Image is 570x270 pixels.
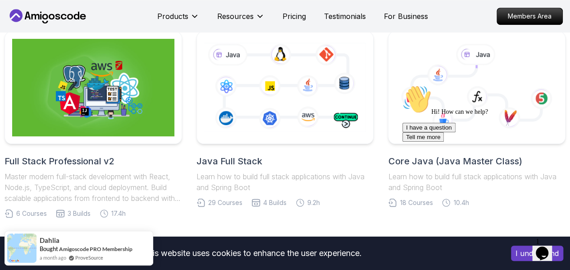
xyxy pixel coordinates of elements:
a: For Business [384,11,428,22]
span: Dahlia [40,237,59,244]
div: This website uses cookies to enhance the user experience. [7,243,497,263]
p: Products [157,11,188,22]
span: a month ago [40,254,66,261]
p: Members Area [497,8,562,24]
iframe: chat widget [532,234,561,261]
p: Master modern full-stack development with React, Node.js, TypeScript, and cloud deployment. Build... [5,171,182,204]
img: provesource social proof notification image [7,233,36,263]
p: Learn how to build full stack applications with Java and Spring Boot [196,171,374,193]
p: Learn how to build full stack applications with Java and Spring Boot [388,171,565,193]
h2: Full Stack Professional v2 [5,155,182,168]
div: 👋Hi! How can we help?I have a questionTell me more [4,4,166,61]
button: Accept cookies [511,246,563,261]
a: Core Java (Java Master Class)Learn how to build full stack applications with Java and Spring Boot... [388,31,565,207]
span: Bought [40,245,58,252]
button: Resources [217,11,264,29]
span: 4 Builds [263,198,287,207]
h2: Java Full Stack [196,155,374,168]
p: Resources [217,11,254,22]
iframe: chat widget [399,81,561,229]
span: 9.2h [307,198,320,207]
span: Hi! How can we help? [4,27,89,34]
button: Tell me more [4,51,45,61]
button: Products [157,11,199,29]
a: Pricing [283,11,306,22]
a: ProveSource [75,254,103,261]
button: I have a question [4,42,57,51]
a: Amigoscode PRO Membership [59,246,132,252]
a: Members Area [497,8,563,25]
a: Full Stack Professional v2Full Stack Professional v2Master modern full-stack development with Rea... [5,31,182,218]
span: 29 Courses [208,198,242,207]
a: Testimonials [324,11,366,22]
a: Java Full StackLearn how to build full stack applications with Java and Spring Boot29 Courses4 Bu... [196,31,374,207]
span: 3 Builds [68,209,91,218]
img: Full Stack Professional v2 [12,39,174,136]
span: 17.4h [111,209,126,218]
h2: Core Java (Java Master Class) [388,155,565,168]
img: :wave: [4,4,32,33]
span: 6 Courses [16,209,47,218]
